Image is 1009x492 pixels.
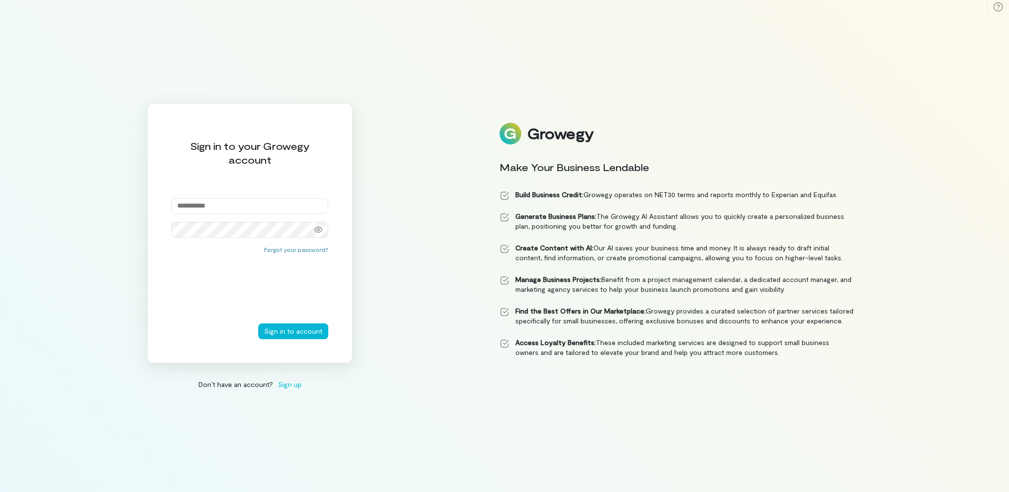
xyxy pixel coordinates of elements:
strong: Access Loyalty Benefits: [515,338,596,347]
li: Our AI saves your business time and money. It is always ready to draft initial content, find info... [500,243,854,263]
strong: Generate Business Plans: [515,212,596,220]
div: Make Your Business Lendable [500,160,854,174]
strong: Build Business Credit: [515,190,583,199]
strong: Manage Business Projects: [515,275,601,283]
img: Logo [500,123,521,144]
li: The Growegy AI Assistant allows you to quickly create a personalized business plan, positioning y... [500,211,854,231]
span: Sign up [278,379,302,389]
div: Growegy [527,125,593,142]
button: Forgot your password? [264,246,328,253]
li: Growegy provides a curated selection of partner services tailored specifically for small business... [500,306,854,326]
strong: Find the Best Offers in Our Marketplace: [515,307,646,315]
li: Benefit from a project management calendar, a dedicated account manager, and marketing agency ser... [500,275,854,294]
strong: Create Content with AI: [515,244,593,252]
button: Sign in to account [258,323,328,339]
li: These included marketing services are designed to support small business owners and are tailored ... [500,338,854,357]
li: Growegy operates on NET30 terms and reports monthly to Experian and Equifax. [500,190,854,200]
div: Don’t have an account? [147,379,352,389]
div: Sign in to your Growegy account [171,139,328,167]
